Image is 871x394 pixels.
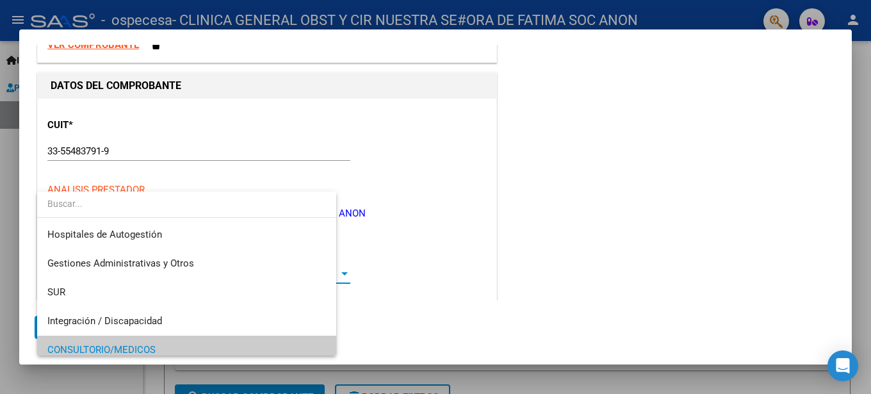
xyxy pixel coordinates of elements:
[47,258,194,269] span: Gestiones Administrativas y Otros
[37,190,336,217] input: dropdown search
[47,286,65,298] span: SUR
[47,229,162,240] span: Hospitales de Autogestión
[47,344,156,356] span: CONSULTORIO/MEDICOS
[827,350,858,381] div: Open Intercom Messenger
[47,315,162,327] span: Integración / Discapacidad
